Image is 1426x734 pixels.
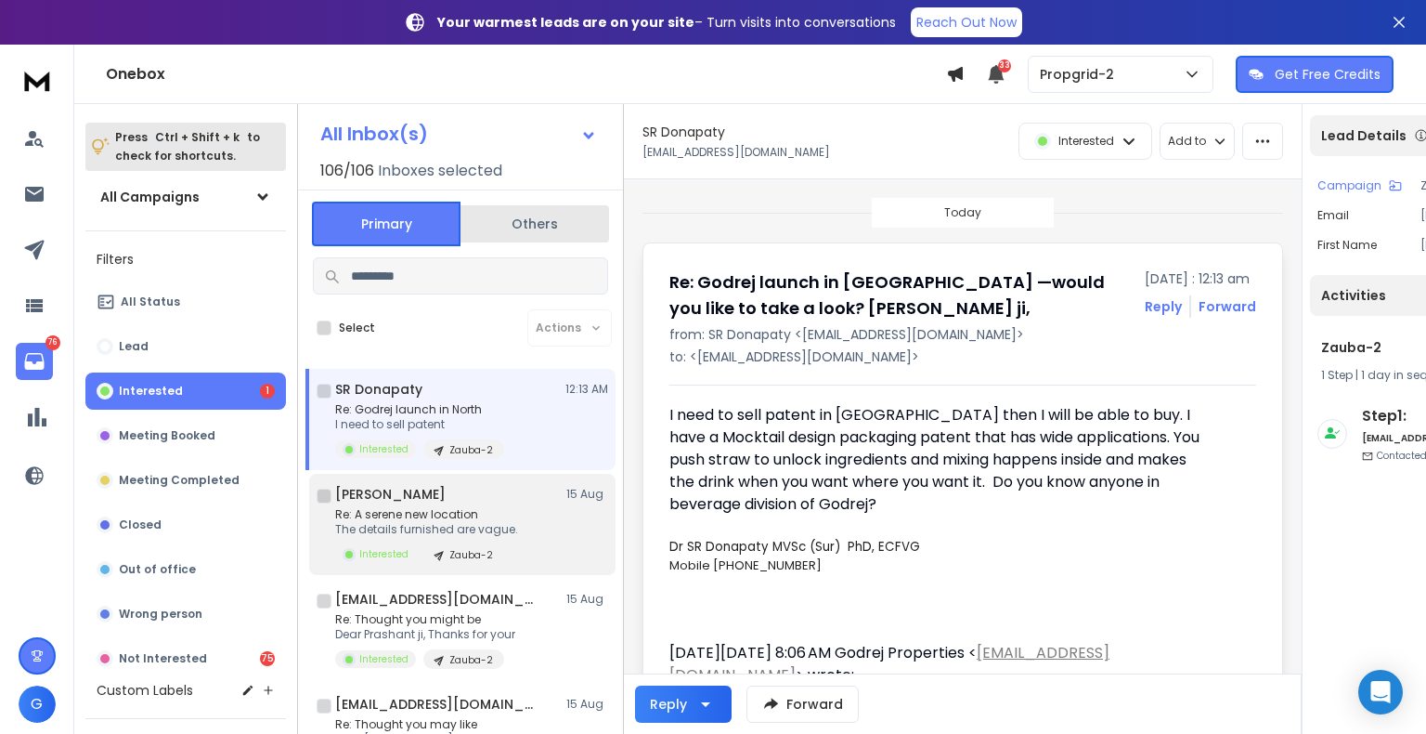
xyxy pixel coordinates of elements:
button: G [19,686,56,723]
p: 15 Aug [566,487,608,502]
p: Campaign [1317,178,1381,193]
p: Re: Thought you may like [335,717,558,732]
span: 106 / 106 [320,160,374,182]
h1: [PERSON_NAME] [335,485,446,504]
p: Meeting Booked [119,428,215,443]
button: Lead [85,328,286,365]
p: 12:13 AM [565,382,608,397]
p: Meeting Completed [119,473,240,488]
p: Email [1317,208,1349,223]
h3: Inboxes selected [378,160,502,182]
p: Interested [359,652,408,666]
p: First Name [1317,238,1377,253]
h1: [EMAIL_ADDRESS][DOMAIN_NAME] [335,590,539,609]
p: from: SR Donapaty <[EMAIL_ADDRESS][DOMAIN_NAME]> [669,325,1256,344]
p: Interested [119,384,183,399]
button: Campaign [1317,178,1402,193]
p: – Turn visits into conversations [437,13,896,32]
h1: [EMAIL_ADDRESS][DOMAIN_NAME] [335,695,539,714]
p: [DATE] : 12:13 am [1145,269,1256,288]
p: Press to check for shortcuts. [115,128,260,165]
button: All Inbox(s) [305,115,612,152]
button: Wrong person [85,596,286,633]
div: Open Intercom Messenger [1358,670,1403,714]
p: The details furnished are vague. [335,522,518,537]
div: 1 [260,384,275,399]
span: 1 Step [1321,367,1353,383]
button: Interested1 [85,373,286,410]
button: All Status [85,283,286,321]
h1: SR Donapaty [335,380,422,399]
button: Get Free Credits [1236,56,1394,93]
a: [EMAIL_ADDRESS][DOMAIN_NAME] [669,642,1109,686]
p: [EMAIL_ADDRESS][DOMAIN_NAME] [642,145,830,160]
button: Meeting Completed [85,462,286,499]
div: I need to sell patent in [GEOGRAPHIC_DATA] then I will be able to buy. I have a Mocktail design p... [669,404,1212,597]
p: Closed [119,518,162,532]
p: Zauba-2 [449,653,493,667]
p: Out of office [119,562,196,577]
h1: All Inbox(s) [320,125,428,143]
p: Zauba-2 [449,443,493,457]
div: [DATE][DATE] 8:06 AM Godrej Properties < > wrote: [669,642,1212,687]
button: Reply [1145,297,1182,316]
a: Reach Out Now [911,7,1022,37]
p: Re: Godrej launch in North [335,402,504,417]
button: Primary [312,202,460,246]
button: Forward [746,686,859,723]
p: Interested [359,442,408,456]
span: Ctrl + Shift + k [152,126,242,148]
p: Today [944,205,981,220]
button: Reply [635,686,732,723]
h1: Re: Godrej launch in [GEOGRAPHIC_DATA] —would you like to take a look? [PERSON_NAME] ji, [669,269,1134,321]
p: Interested [1058,134,1114,149]
p: Zauba-2 [449,548,493,562]
h1: Onebox [106,63,946,85]
p: Reach Out Now [916,13,1017,32]
p: Interested [359,547,408,561]
span: 33 [998,59,1011,72]
button: Not Interested75 [85,640,286,677]
p: 15 Aug [566,697,608,712]
p: 76 [45,335,60,350]
p: to: <[EMAIL_ADDRESS][DOMAIN_NAME]> [669,347,1256,366]
p: All Status [121,295,180,309]
button: Out of office [85,551,286,588]
p: Lead Details [1321,126,1407,145]
p: Re: A serene new location [335,507,518,522]
a: 76 [16,343,53,380]
button: All Campaigns [85,178,286,216]
p: Not Interested [119,651,207,666]
p: Wrong person [119,607,202,622]
div: Reply [650,695,687,714]
p: I need to sell patent [335,417,504,432]
button: Others [460,203,609,244]
p: Lead [119,339,149,354]
h3: Custom Labels [97,681,193,700]
div: Forward [1199,297,1256,316]
button: Closed [85,506,286,544]
strong: Your warmest leads are on your site [437,13,694,32]
button: Meeting Booked [85,417,286,454]
label: Select [339,321,375,335]
p: Re: Thought you might be [335,612,515,627]
h3: Filters [85,246,286,272]
p: Add to [1168,134,1206,149]
h1: SR Donapaty [642,123,725,141]
p: Get Free Credits [1275,65,1381,84]
div: 75 [260,651,275,666]
h1: All Campaigns [100,188,200,206]
img: logo [19,63,56,98]
p: Propgrid-2 [1040,65,1121,84]
p: Dear Prashant ji, Thanks for your [335,627,515,642]
p: 15 Aug [566,592,608,607]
